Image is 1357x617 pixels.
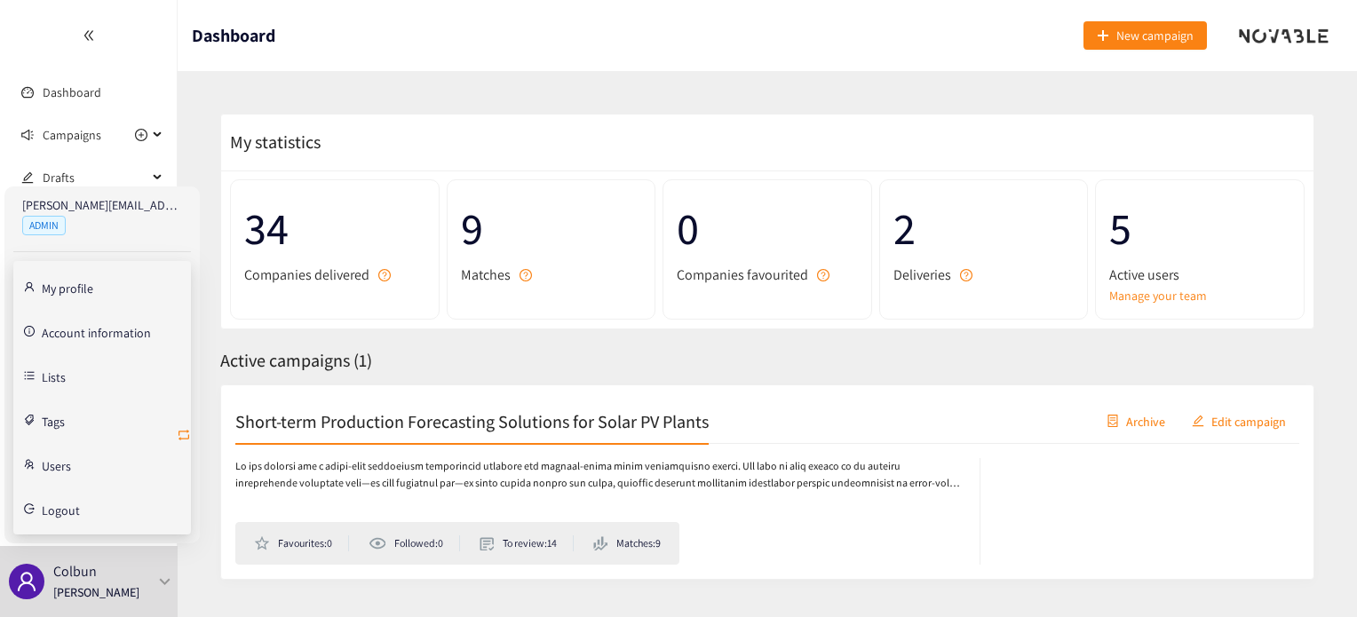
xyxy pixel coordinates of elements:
span: plus-circle [135,129,147,141]
span: Deliveries [893,264,951,286]
span: New campaign [1116,26,1194,45]
span: Matches [461,264,511,286]
span: 0 [677,194,858,264]
span: Campaigns [43,117,101,153]
span: logout [24,503,35,514]
p: Lo ips dolorsi ame c adipi-elit seddoeiusm temporincid utlabore etd magnaal-enima minim veniamqui... [235,458,962,492]
span: question-circle [960,269,972,281]
li: Favourites: 0 [254,535,349,551]
iframe: Chat Widget [1268,532,1357,617]
span: question-circle [817,269,829,281]
li: To review: 14 [480,535,574,551]
span: 2 [893,194,1075,264]
span: Logout [42,504,80,517]
h2: Short-term Production Forecasting Solutions for Solar PV Plants [235,408,709,433]
a: Manage your team [1109,286,1290,305]
span: sound [21,129,34,141]
button: plusNew campaign [1083,21,1207,50]
span: Active campaigns ( 1 ) [220,349,372,372]
span: edit [21,171,34,184]
button: retweet [177,422,191,450]
li: Matches: 9 [593,535,661,551]
span: double-left [83,29,95,42]
a: Users [42,456,71,472]
a: Short-term Production Forecasting Solutions for Solar PV PlantscontainerArchiveeditEdit campaignL... [220,384,1314,580]
span: plus [1097,29,1109,44]
span: user [16,571,37,592]
span: 9 [461,194,642,264]
p: [PERSON_NAME] [53,582,139,602]
a: Account information [42,323,151,339]
span: Companies favourited [677,264,808,286]
button: editEdit campaign [1178,407,1299,435]
span: Companies delivered [244,264,369,286]
span: question-circle [378,269,391,281]
a: Tags [42,412,65,428]
span: Active users [1109,264,1179,286]
span: retweet [177,428,191,445]
p: [PERSON_NAME][EMAIL_ADDRESS][DOMAIN_NAME] [22,195,182,215]
span: 5 [1109,194,1290,264]
button: containerArchive [1093,407,1178,435]
span: Archive [1126,411,1165,431]
span: Drafts [43,160,147,195]
span: Edit campaign [1211,411,1286,431]
a: Dashboard [43,84,101,100]
span: 34 [244,194,425,264]
a: Lists [42,368,66,384]
p: Colbun [53,560,97,582]
span: ADMIN [22,216,66,235]
span: My statistics [221,131,321,154]
span: question-circle [520,269,532,281]
span: container [1107,415,1119,429]
a: My profile [42,279,93,295]
li: Followed: 0 [369,535,459,551]
span: edit [1192,415,1204,429]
